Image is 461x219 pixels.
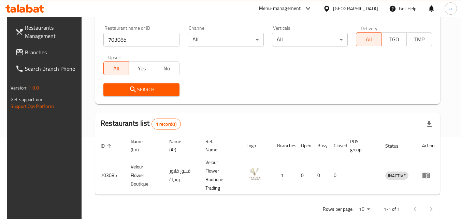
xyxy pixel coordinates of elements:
div: Total records count [152,119,181,129]
button: TMP [406,32,432,46]
span: Search [109,85,174,94]
th: Branches [272,135,296,156]
span: TMP [409,35,429,44]
button: TGO [381,32,407,46]
th: Logo [241,135,272,156]
span: a [449,5,452,12]
div: All [272,33,348,46]
p: Rows per page: [323,205,354,214]
td: 1 [272,156,296,195]
input: Search for restaurant name or ID.. [103,33,179,46]
td: 0 [296,156,312,195]
td: 0 [312,156,328,195]
table: enhanced table [95,135,440,195]
span: All [359,35,379,44]
td: 0 [328,156,345,195]
div: Export file [421,116,437,132]
span: INACTIVE [385,172,408,180]
button: Search [103,83,179,96]
h2: Restaurants list [101,118,181,129]
span: Search Branch Phone [25,65,79,73]
button: Yes [129,61,154,75]
label: Delivery [361,26,378,30]
td: Velour Flower Boutique [125,156,163,195]
span: Ref. Name [205,137,233,154]
div: Menu [422,171,435,179]
th: Busy [312,135,328,156]
button: All [103,61,129,75]
td: Velour Flower Boutique Trading [200,156,241,195]
button: No [154,61,179,75]
span: Restaurants Management [25,24,79,40]
div: All [188,33,264,46]
a: Support.OpsPlatform [11,102,54,111]
div: Rows per page: [356,204,373,215]
a: Branches [10,44,84,60]
span: Branches [25,48,79,56]
p: 1-1 of 1 [384,205,400,214]
img: Velour Flower Boutique [246,165,263,182]
a: Restaurants Management [10,19,84,44]
span: 1 record(s) [152,121,181,127]
span: All [106,64,126,73]
span: Status [385,142,407,150]
div: Menu-management [259,4,301,13]
td: 703085 [95,156,125,195]
span: 1.0.0 [28,83,39,92]
h2: Restaurant search [103,9,432,19]
th: Open [296,135,312,156]
div: [GEOGRAPHIC_DATA] [333,5,378,12]
label: Upsell [108,55,121,59]
th: Closed [328,135,345,156]
span: Get support on: [11,95,42,104]
div: INACTIVE [385,172,408,180]
span: POS group [350,137,372,154]
a: Search Branch Phone [10,60,84,77]
span: Name (Ar) [169,137,192,154]
button: All [356,32,381,46]
span: Version: [11,83,27,92]
span: TGO [384,35,404,44]
span: Yes [132,64,152,73]
span: Name (En) [131,137,155,154]
span: ID [101,142,114,150]
td: فيلور فلاور بوتيك [164,156,200,195]
th: Action [417,135,440,156]
span: No [157,64,177,73]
